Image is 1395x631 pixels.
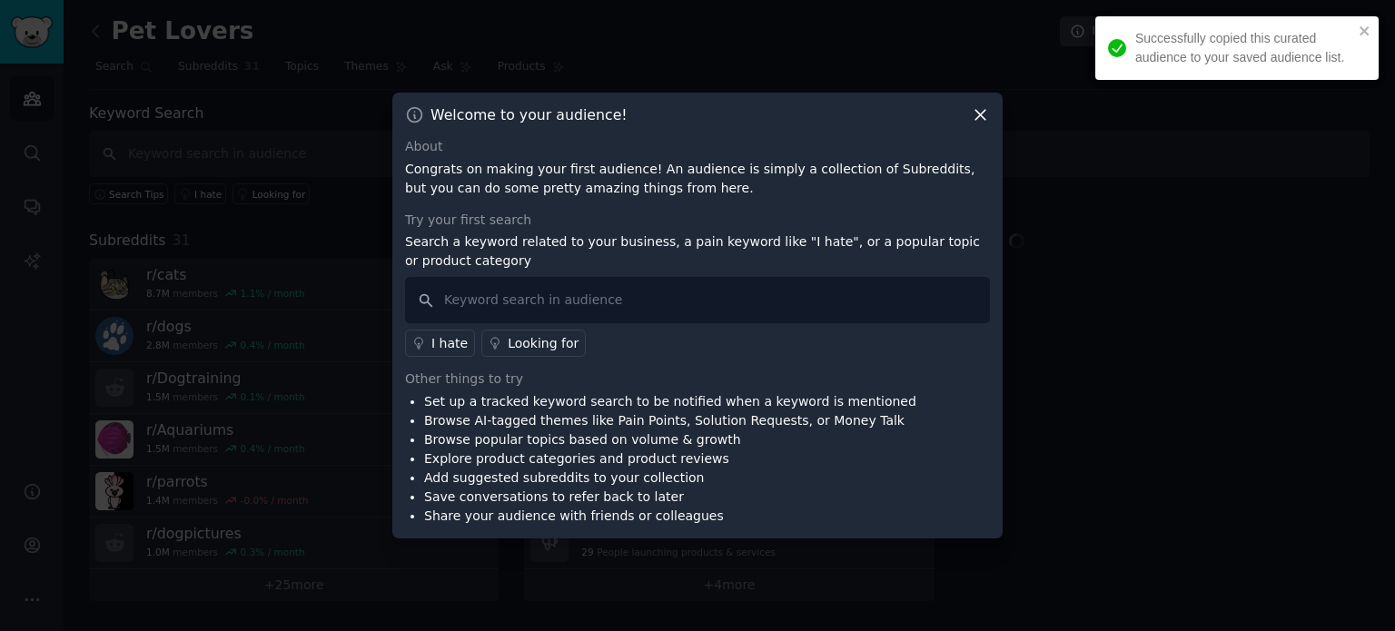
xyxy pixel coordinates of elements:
[1135,29,1353,67] div: Successfully copied this curated audience to your saved audience list.
[424,507,916,526] li: Share your audience with friends or colleagues
[508,334,579,353] div: Looking for
[424,468,916,488] li: Add suggested subreddits to your collection
[405,211,990,230] div: Try your first search
[424,411,916,430] li: Browse AI-tagged themes like Pain Points, Solution Requests, or Money Talk
[405,160,990,198] p: Congrats on making your first audience! An audience is simply a collection of Subreddits, but you...
[430,105,628,124] h3: Welcome to your audience!
[405,330,475,357] a: I hate
[431,334,468,353] div: I hate
[424,430,916,449] li: Browse popular topics based on volume & growth
[424,449,916,468] li: Explore product categories and product reviews
[424,488,916,507] li: Save conversations to refer back to later
[405,232,990,271] p: Search a keyword related to your business, a pain keyword like "I hate", or a popular topic or pr...
[405,137,990,156] div: About
[1359,24,1371,38] button: close
[405,277,990,323] input: Keyword search in audience
[424,392,916,411] li: Set up a tracked keyword search to be notified when a keyword is mentioned
[481,330,586,357] a: Looking for
[405,370,990,389] div: Other things to try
